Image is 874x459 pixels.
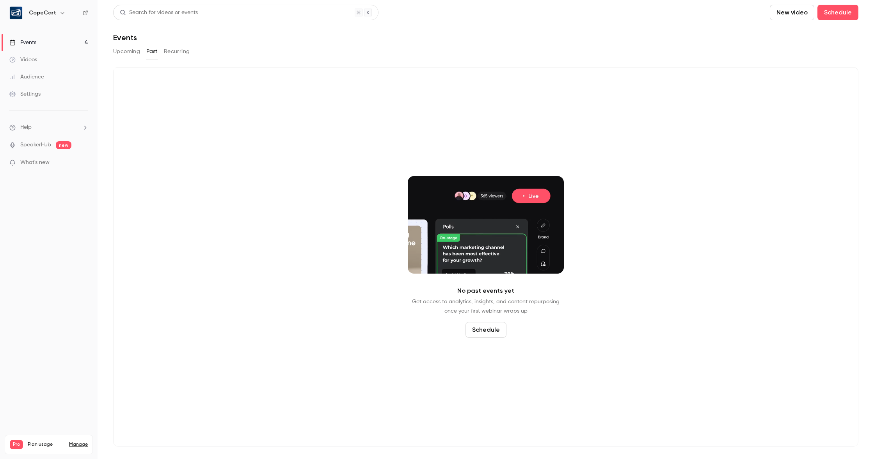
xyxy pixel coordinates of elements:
[106,12,122,28] img: Profile image for Salim
[465,322,506,338] button: Schedule
[56,141,71,149] span: new
[11,162,145,176] div: Step 3 - Contrast Custom Fields Overview
[76,12,92,28] img: Profile image for Karim
[28,441,64,448] span: Plan usage
[16,55,140,69] p: Hey 👋
[104,244,156,275] button: Help
[20,158,50,167] span: What's new
[16,98,130,107] div: Send us a message
[16,151,131,159] div: Manage the live webinar
[9,56,37,64] div: Videos
[11,176,145,199] div: Step 1 - HubSpot Integration with Contrast
[16,14,28,27] img: logo
[10,440,23,449] span: Pro
[457,286,514,295] p: No past events yet
[16,107,130,115] div: We typically reply in a few minutes
[146,45,158,58] button: Past
[69,441,88,448] a: Manage
[16,180,131,196] div: Step 1 - HubSpot Integration with Contrast
[11,148,145,162] div: Manage the live webinar
[52,244,104,275] button: Messages
[29,9,56,17] h6: CopeCart
[9,73,44,81] div: Audience
[770,5,814,20] button: New video
[8,92,148,121] div: Send us a messageWe typically reply in a few minutes
[11,199,145,213] div: Terms of use
[91,12,107,28] img: Profile image for Maxim
[16,69,140,82] p: How can we help?
[120,9,198,17] div: Search for videos or events
[9,90,41,98] div: Settings
[134,12,148,27] div: Close
[16,133,63,141] span: Search for help
[10,7,22,19] img: CopeCart
[164,45,190,58] button: Recurring
[412,297,560,316] p: Get access to analytics, insights, and content repurposing once your first webinar wraps up
[9,123,88,132] li: help-dropdown-opener
[16,202,131,210] div: Terms of use
[20,141,51,149] a: SpeakerHub
[124,263,136,269] span: Help
[9,39,36,46] div: Events
[11,129,145,144] button: Search for help
[17,263,35,269] span: Home
[65,263,92,269] span: Messages
[113,33,137,42] h1: Events
[20,123,32,132] span: Help
[16,165,131,173] div: Step 3 - Contrast Custom Fields Overview
[113,45,140,58] button: Upcoming
[817,5,858,20] button: Schedule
